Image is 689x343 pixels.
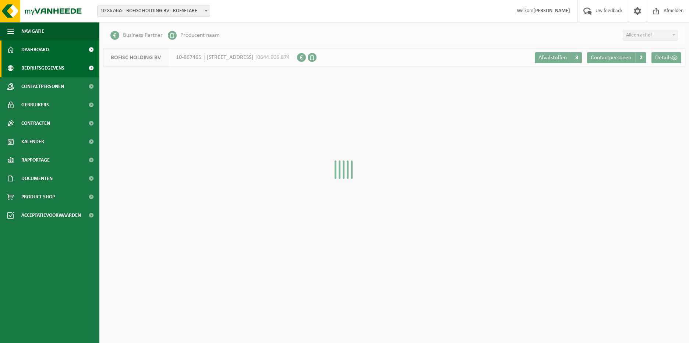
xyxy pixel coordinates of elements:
span: Afvalstoffen [538,55,567,61]
li: Producent naam [168,30,220,41]
span: Documenten [21,169,53,188]
span: Product Shop [21,188,55,206]
a: Afvalstoffen 3 [535,52,582,63]
span: 0644.906.874 [257,54,290,60]
a: Contactpersonen 2 [587,52,646,63]
span: Kalender [21,132,44,151]
span: Acceptatievoorwaarden [21,206,81,224]
div: 10-867465 | [STREET_ADDRESS] | [103,48,297,67]
span: 10-867465 - BOFISC HOLDING BV - ROESELARE [98,6,210,16]
span: Navigatie [21,22,44,40]
a: Details [651,52,681,63]
span: BOFISC HOLDING BV [103,49,169,66]
span: Alleen actief [623,30,678,40]
span: 10-867465 - BOFISC HOLDING BV - ROESELARE [97,6,210,17]
span: 2 [635,52,646,63]
span: Rapportage [21,151,50,169]
span: Contactpersonen [21,77,64,96]
span: Bedrijfsgegevens [21,59,64,77]
li: Business Partner [110,30,163,41]
span: Gebruikers [21,96,49,114]
span: 3 [571,52,582,63]
span: Dashboard [21,40,49,59]
span: Contactpersonen [591,55,631,61]
span: Contracten [21,114,50,132]
strong: [PERSON_NAME] [533,8,570,14]
span: Details [655,55,672,61]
